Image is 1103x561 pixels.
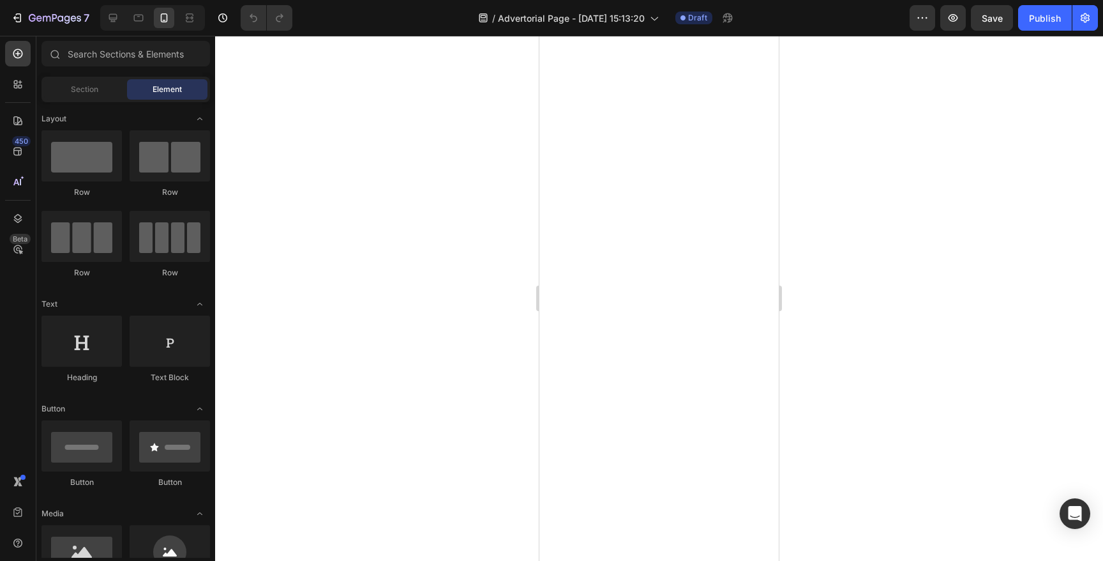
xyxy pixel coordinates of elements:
[688,12,707,24] span: Draft
[190,294,210,314] span: Toggle open
[130,477,210,488] div: Button
[12,136,31,146] div: 450
[539,36,779,561] iframe: Design area
[1018,5,1072,31] button: Publish
[241,5,292,31] div: Undo/Redo
[41,403,65,415] span: Button
[492,12,495,25] span: /
[153,84,182,95] span: Element
[1029,12,1061,25] div: Publish
[10,234,31,244] div: Beta
[84,10,89,26] p: 7
[130,267,210,279] div: Row
[982,13,1003,24] span: Save
[971,5,1013,31] button: Save
[41,298,57,310] span: Text
[130,187,210,198] div: Row
[498,12,645,25] span: Advertorial Page - [DATE] 15:13:20
[41,508,64,519] span: Media
[41,267,122,279] div: Row
[190,399,210,419] span: Toggle open
[71,84,98,95] span: Section
[41,477,122,488] div: Button
[1060,498,1090,529] div: Open Intercom Messenger
[130,372,210,383] div: Text Block
[190,503,210,524] span: Toggle open
[5,5,95,31] button: 7
[41,41,210,66] input: Search Sections & Elements
[190,109,210,129] span: Toggle open
[41,113,66,125] span: Layout
[41,372,122,383] div: Heading
[41,187,122,198] div: Row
